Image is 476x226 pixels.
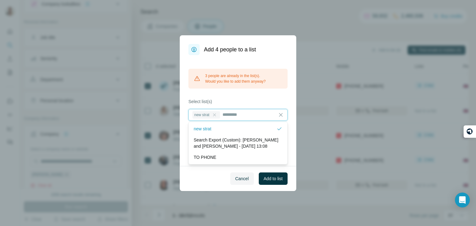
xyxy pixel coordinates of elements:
div: 3 people are already in the list(s). Would you like to add them anyway? [188,69,288,89]
button: Cancel [230,172,254,185]
p: new strat [194,126,211,132]
p: TO PHONE [194,154,216,160]
p: Search Export (Custom): [PERSON_NAME] and [PERSON_NAME] - [DATE] 13:08 [194,137,282,149]
button: Add to list [259,172,288,185]
span: Cancel [235,176,249,182]
label: Select list(s) [188,98,288,105]
div: new strat [192,111,220,119]
div: Open Intercom Messenger [455,193,470,207]
h1: Add 4 people to a list [204,45,256,54]
span: Add to list [264,176,283,182]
